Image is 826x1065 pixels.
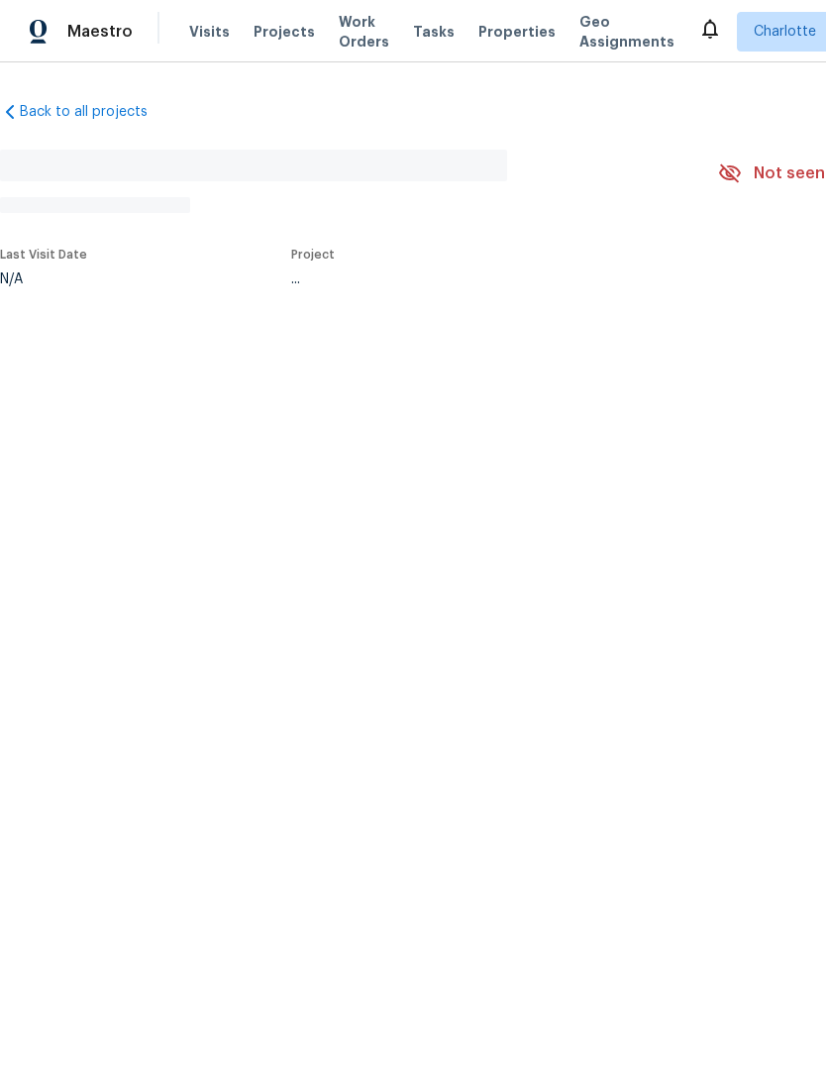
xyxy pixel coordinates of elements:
span: Work Orders [339,12,389,52]
span: Geo Assignments [579,12,674,52]
span: Projects [254,22,315,42]
span: Visits [189,22,230,42]
span: Maestro [67,22,133,42]
div: ... [291,272,671,286]
span: Project [291,249,335,261]
span: Properties [478,22,556,42]
span: Charlotte [754,22,816,42]
span: Tasks [413,25,455,39]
